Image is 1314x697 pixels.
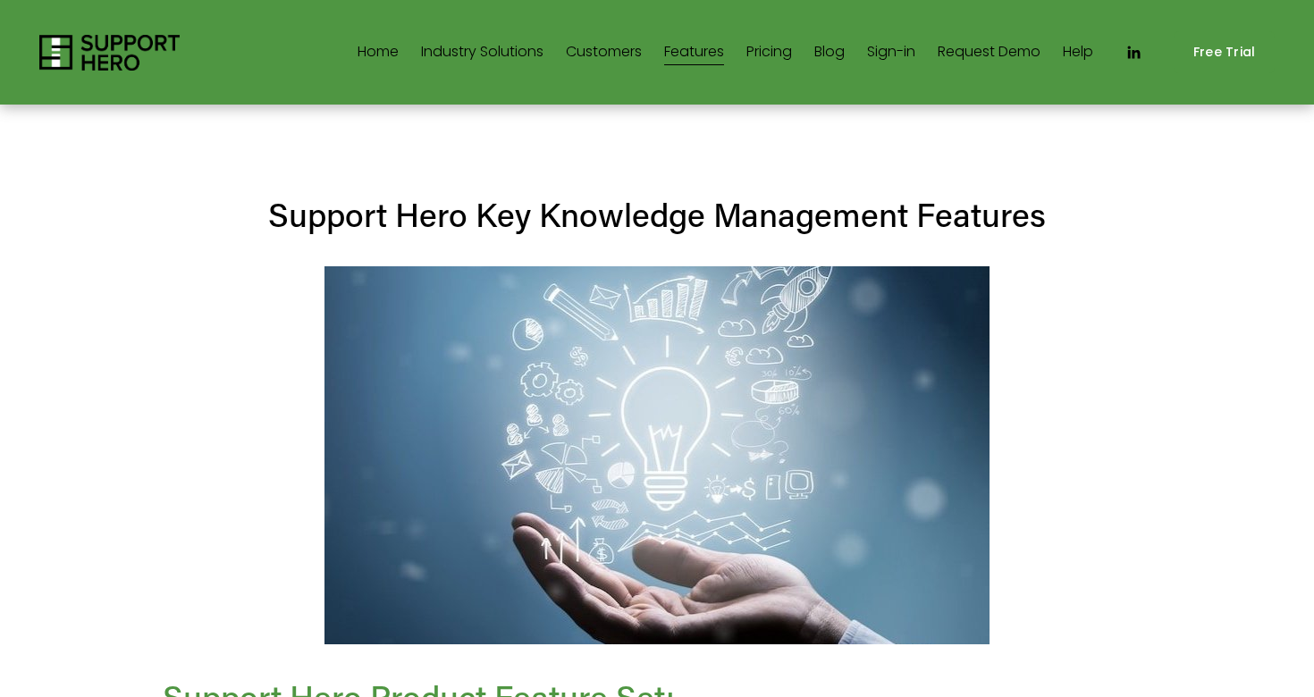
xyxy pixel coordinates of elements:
[1124,44,1142,62] a: LinkedIn
[566,38,642,67] a: Customers
[867,38,915,67] a: Sign-in
[358,38,399,67] a: Home
[814,38,845,67] a: Blog
[1063,38,1093,67] a: Help
[938,38,1040,67] a: Request Demo
[1174,31,1275,73] a: Free Trial
[163,192,1150,237] h3: Support Hero Key Knowledge Management Features
[421,39,543,65] span: Industry Solutions
[39,35,180,71] img: Support Hero
[421,38,543,67] a: folder dropdown
[664,38,724,67] a: Features
[746,38,792,67] a: Pricing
